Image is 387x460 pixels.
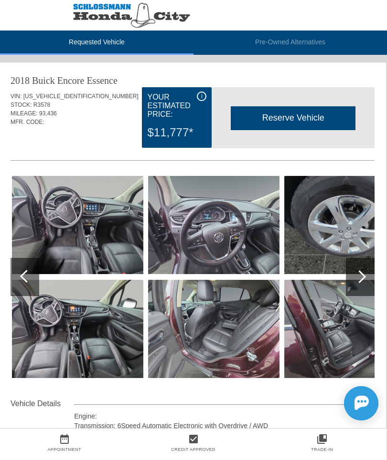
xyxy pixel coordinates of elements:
[147,92,206,120] div: Your Estimated Price:
[311,447,333,452] a: Trade-In
[86,74,117,87] div: Essence
[148,280,279,378] img: 13.jpg
[171,447,215,452] a: Credit Approved
[23,93,139,100] span: [US_VEHICLE_IDENTIFICATION_NUMBER]
[11,74,84,87] div: 2018 Buick Encore
[148,176,279,274] img: 12.jpg
[193,31,387,55] li: Pre-Owned Alternatives
[74,421,373,430] div: Transmission: 6Speed Automatic Electronic with Overdrive / AWD
[201,93,203,100] span: i
[33,102,50,108] span: R3578
[39,110,57,117] span: 93,436
[301,378,387,429] iframe: Chat Assistance
[11,110,38,117] span: MILEAGE:
[11,119,44,125] span: MFR. CODE:
[129,433,258,445] a: check_box
[258,433,387,445] a: collections_bookmark
[11,102,32,108] span: STOCK:
[11,93,21,100] span: VIN:
[11,132,375,147] div: Quoted on [DATE] 7:03:37 PM
[48,447,82,452] a: Appointment
[12,176,143,274] img: 10.jpg
[231,106,355,130] div: Reserve Vehicle
[11,398,74,409] div: Vehicle Details
[12,280,143,378] img: 11.jpg
[147,120,206,145] div: $11,777*
[74,411,373,421] div: Engine:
